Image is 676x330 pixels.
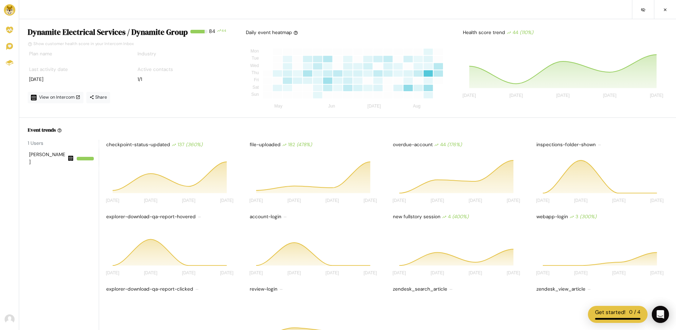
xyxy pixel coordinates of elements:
tspan: [DATE] [536,270,550,275]
tspan: [DATE] [182,198,195,203]
div: 182 [282,141,312,148]
tspan: [DATE] [363,198,377,203]
tspan: [DATE] [220,270,233,275]
tspan: Fri [254,78,259,83]
div: Daily event heatmap [246,29,298,36]
div: Get started! [595,308,626,317]
tspan: [DATE] [431,270,444,275]
tspan: May [275,104,283,109]
tspan: [DATE] [536,198,550,203]
div: explorer-download-qa-report-clicked [105,284,238,294]
tspan: [DATE] [325,198,339,203]
div: 137 [172,141,202,148]
a: Show customer health score in your Intercom Inbox [28,41,134,46]
div: Open Intercom Messenger [652,306,669,323]
i: (400%) [452,214,469,220]
tspan: [DATE] [507,198,520,203]
tspan: [DATE] [368,104,381,109]
div: 44 [507,29,533,36]
label: Plan name [29,50,52,57]
tspan: [DATE] [106,270,119,275]
tspan: [DATE] [556,93,569,98]
i: (300%) [580,214,596,220]
tspan: [DATE] [507,270,520,275]
div: 3 [569,213,596,220]
tspan: [DATE] [509,93,523,98]
tspan: [DATE] [612,198,626,203]
tspan: [DATE] [182,270,195,275]
tspan: [DATE] [287,198,301,203]
div: account-login [248,212,381,222]
label: Last activity date [29,66,68,73]
img: Avatar [5,314,15,324]
div: review-login [248,284,381,294]
tspan: [DATE] [431,198,444,203]
tspan: [DATE] [469,270,482,275]
div: [DATE] [29,76,124,83]
div: checkpoint-status-updated [105,140,238,150]
tspan: Mon [251,49,259,54]
div: new fullstory session [391,212,524,222]
tspan: [DATE] [612,270,626,275]
div: zendesk_search_article [391,284,524,294]
tspan: [DATE] [469,198,482,203]
tspan: [DATE] [650,198,664,203]
tspan: [DATE] [249,270,263,275]
tspan: [DATE] [220,198,233,203]
tspan: [DATE] [325,270,339,275]
tspan: Tue [252,56,259,61]
i: (478%) [297,142,312,148]
div: Health score trend [461,28,667,38]
span: View on Intercom [39,94,80,100]
tspan: [DATE] [650,270,664,275]
tspan: Thu [252,70,259,75]
div: explorer-download-qa-report-hovered [105,212,238,222]
i: (110%) [520,29,533,35]
tspan: [DATE] [463,93,476,98]
tspan: [DATE] [393,198,406,203]
a: View on Intercom [28,92,83,103]
i: (176%) [447,142,462,148]
tspan: Sun [252,92,259,97]
tspan: [DATE] [574,198,588,203]
tspan: Wed [250,63,259,68]
tspan: [DATE] [603,93,616,98]
div: overdue-account [391,140,524,150]
div: 100% [77,157,94,160]
h6: Event trends [28,126,56,133]
a: Share [86,92,110,103]
tspan: [DATE] [144,198,157,203]
tspan: [DATE] [287,270,301,275]
i: (360%) [186,142,202,148]
tspan: [DATE] [363,270,377,275]
div: zendesk_view_article [535,284,668,294]
div: 1 Users [28,140,99,147]
div: 0 / 4 [629,308,640,317]
div: 84 [209,28,215,40]
tspan: [DATE] [144,270,157,275]
div: 44 [434,141,462,148]
div: [PERSON_NAME] [29,151,66,166]
tspan: [DATE] [106,198,119,203]
label: Active contacts [137,66,173,73]
div: webapp-login [535,212,668,222]
div: inspections-folder-shown [535,140,668,150]
div: 1/1 [137,76,232,83]
tspan: [DATE] [650,93,663,98]
tspan: [DATE] [574,270,588,275]
tspan: [DATE] [393,270,406,275]
h4: Dynamite Electrical Services / Dynamite Group [28,28,188,37]
tspan: Aug [413,104,421,109]
tspan: [DATE] [249,198,263,203]
div: 4 [442,213,469,220]
tspan: Sat [253,85,259,90]
div: file-uploaded [248,140,381,150]
label: Industry [137,50,156,57]
tspan: Jun [328,104,335,109]
img: Brand [4,4,15,16]
div: 44 [221,28,226,40]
